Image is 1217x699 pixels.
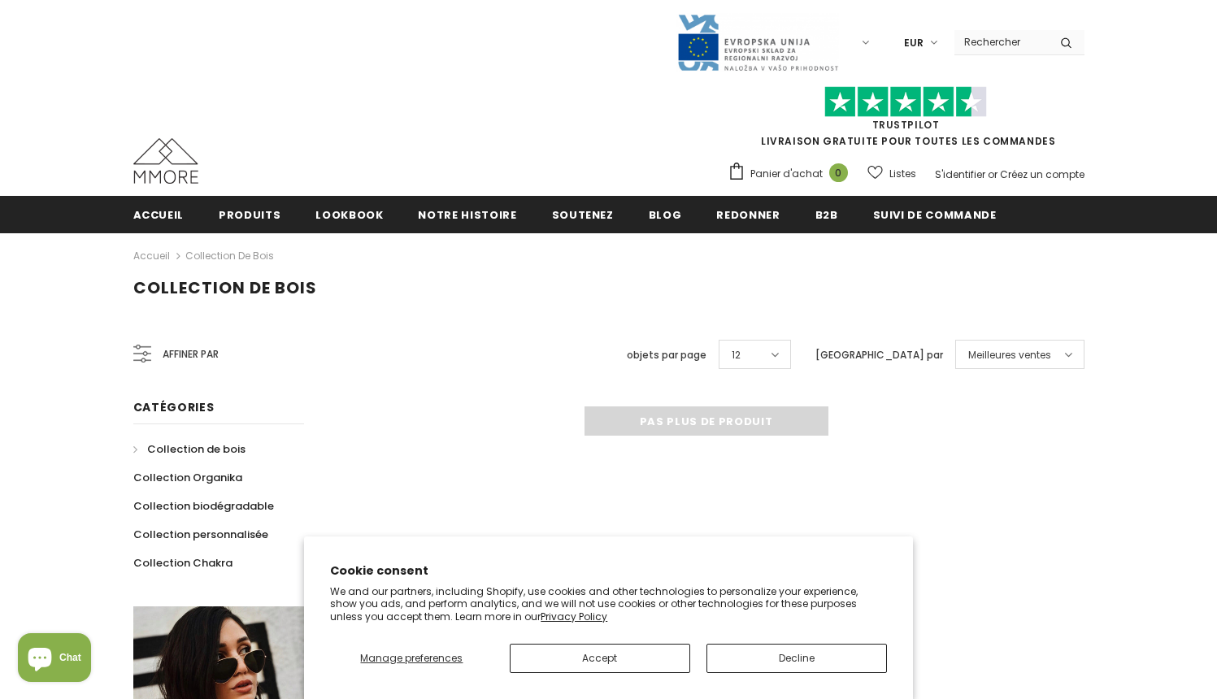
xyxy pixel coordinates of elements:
a: B2B [815,196,838,232]
button: Decline [706,644,887,673]
a: Panier d'achat 0 [728,162,856,186]
input: Search Site [954,30,1048,54]
span: soutenez [552,207,614,223]
span: B2B [815,207,838,223]
a: Collection de bois [133,435,246,463]
span: 12 [732,347,741,363]
h2: Cookie consent [330,562,887,580]
label: objets par page [627,347,706,363]
a: Javni Razpis [676,35,839,49]
span: LIVRAISON GRATUITE POUR TOUTES LES COMMANDES [728,93,1084,148]
a: Redonner [716,196,780,232]
a: Notre histoire [418,196,516,232]
button: Manage preferences [330,644,493,673]
span: Blog [649,207,682,223]
inbox-online-store-chat: Shopify online store chat [13,633,96,686]
span: Collection personnalisée [133,527,268,542]
span: Affiner par [163,345,219,363]
a: Collection biodégradable [133,492,274,520]
span: Collection de bois [133,276,317,299]
a: Collection personnalisée [133,520,268,549]
a: Collection de bois [185,249,274,263]
a: Blog [649,196,682,232]
span: Meilleures ventes [968,347,1051,363]
span: Collection de bois [147,441,246,457]
span: Redonner [716,207,780,223]
a: Listes [867,159,916,188]
a: Collection Organika [133,463,242,492]
img: Cas MMORE [133,138,198,184]
span: Lookbook [315,207,383,223]
a: Privacy Policy [541,610,607,623]
span: Collection Chakra [133,555,233,571]
a: Suivi de commande [873,196,997,232]
a: Collection Chakra [133,549,233,577]
a: S'identifier [935,167,985,181]
span: or [988,167,998,181]
img: Javni Razpis [676,13,839,72]
a: Produits [219,196,280,232]
span: Manage preferences [360,651,463,665]
a: Créez un compte [1000,167,1084,181]
span: Collection Organika [133,470,242,485]
img: Faites confiance aux étoiles pilotes [824,86,987,118]
span: Produits [219,207,280,223]
a: soutenez [552,196,614,232]
span: EUR [904,35,924,51]
span: Catégories [133,399,215,415]
span: Panier d'achat [750,166,823,182]
a: TrustPilot [872,118,940,132]
label: [GEOGRAPHIC_DATA] par [815,347,943,363]
a: Accueil [133,246,170,266]
a: Accueil [133,196,185,232]
span: Notre histoire [418,207,516,223]
button: Accept [510,644,690,673]
a: Lookbook [315,196,383,232]
span: Listes [889,166,916,182]
p: We and our partners, including Shopify, use cookies and other technologies to personalize your ex... [330,585,887,623]
span: Suivi de commande [873,207,997,223]
span: Collection biodégradable [133,498,274,514]
span: 0 [829,163,848,182]
span: Accueil [133,207,185,223]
